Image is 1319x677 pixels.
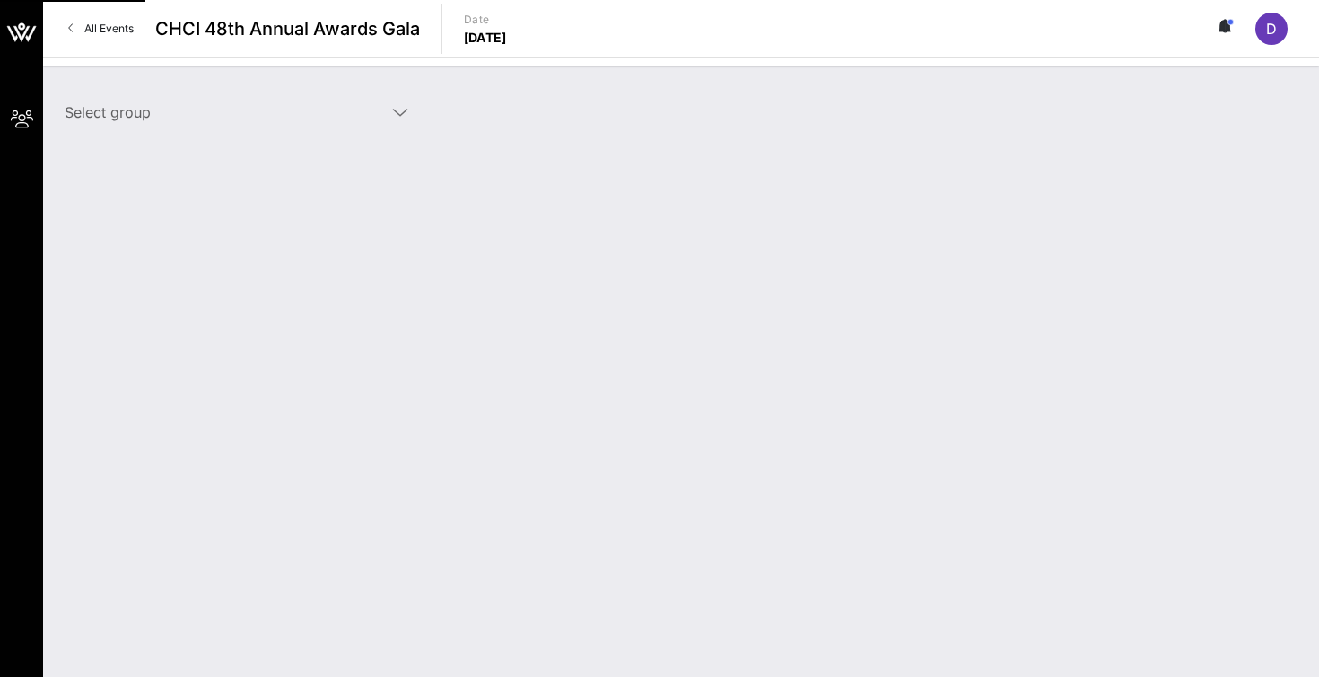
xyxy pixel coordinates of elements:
[84,22,134,35] span: All Events
[1266,20,1277,38] span: D
[1255,13,1288,45] div: D
[57,14,144,43] a: All Events
[155,15,420,42] span: CHCI 48th Annual Awards Gala
[464,29,507,47] p: [DATE]
[464,11,507,29] p: Date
